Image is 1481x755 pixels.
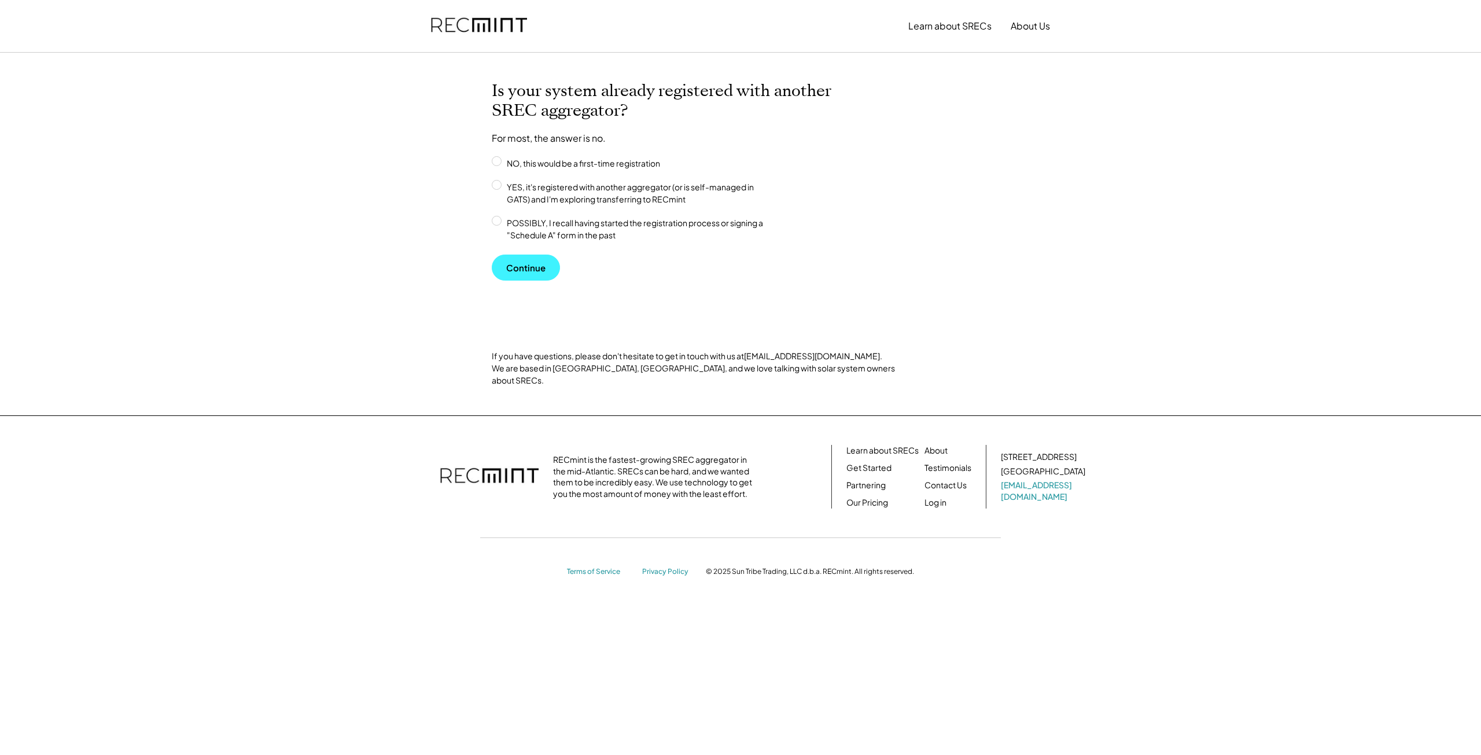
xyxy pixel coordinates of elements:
label: NO, this would be a first-time registration [503,157,781,170]
a: [EMAIL_ADDRESS][DOMAIN_NAME] [1001,480,1088,502]
label: POSSIBLY, I recall having started the registration process or signing a "Schedule A" form in the ... [503,217,781,241]
button: Continue [492,255,560,281]
a: Learn about SRECs [846,445,919,456]
img: recmint-logotype%403x.png [431,6,527,46]
div: [STREET_ADDRESS] [1001,451,1077,463]
a: Partnering [846,480,886,491]
div: If you have questions, please don't hesitate to get in touch with us at . We are based in [GEOGRA... [492,350,897,386]
div: For most, the answer is no. [492,132,606,145]
a: Contact Us [924,480,967,491]
label: YES, it's registered with another aggregator (or is self-managed in GATS) and I'm exploring trans... [503,181,781,205]
h2: Is your system already registered with another SREC aggregator? [492,82,839,121]
a: Our Pricing [846,497,888,509]
a: Privacy Policy [642,567,694,577]
div: RECmint is the fastest-growing SREC aggregator in the mid-Atlantic. SRECs can be hard, and we wan... [553,454,758,499]
div: © 2025 Sun Tribe Trading, LLC d.b.a. RECmint. All rights reserved. [706,567,914,576]
a: About [924,445,948,456]
img: recmint-logotype%403x.png [440,456,539,497]
a: Get Started [846,462,891,474]
a: Log in [924,497,946,509]
a: [EMAIL_ADDRESS][DOMAIN_NAME] [744,351,880,361]
button: About Us [1011,14,1050,38]
div: [GEOGRAPHIC_DATA] [1001,466,1085,477]
button: Learn about SRECs [908,14,992,38]
a: Terms of Service [567,567,631,577]
a: Testimonials [924,462,971,474]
